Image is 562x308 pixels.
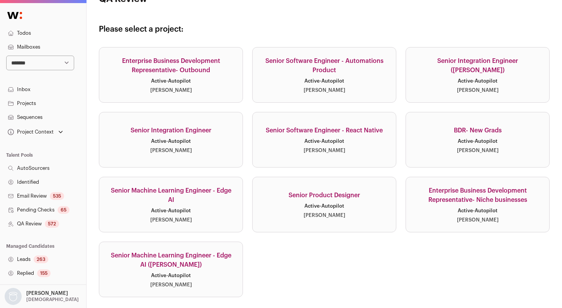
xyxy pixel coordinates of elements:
a: Senior Software Engineer - Automations Product [252,47,396,103]
div: Active Autopilot [304,138,344,144]
span: · [320,78,321,83]
div: Senior Machine Learning Engineer - Edge AI ([PERSON_NAME]) [109,251,233,269]
div: 535 [50,192,64,200]
a: Enterprise Business Development Representative- Outbound [99,47,243,103]
div: Active Autopilot [151,208,191,214]
a: BDR- New Grads [406,112,550,168]
a: Senior Integration Engineer (Kyle) [406,47,550,103]
a: Senior Machine Learning Engineer - Edge AI (Kyle) [99,242,243,297]
div: Active Autopilot [458,138,497,144]
a: Senior Product Designer [252,177,396,232]
div: Active Autopilot [304,203,344,209]
img: Wellfound [3,8,26,23]
div: [PERSON_NAME] [150,217,192,223]
div: [PERSON_NAME] [150,147,192,154]
span: · [473,208,475,213]
div: Enterprise Business Development Representative- Niche businesses [415,186,540,205]
div: Senior Integration Engineer [131,126,211,135]
button: Open dropdown [3,288,80,305]
a: Senior Software Engineer - React Native [252,112,396,168]
div: [PERSON_NAME] [457,217,499,223]
div: [PERSON_NAME] [150,87,192,93]
div: 572 [45,220,59,228]
a: Enterprise Business Development Representative- Niche businesses [406,177,550,232]
span: · [473,139,475,144]
div: Project Context [6,129,54,135]
div: Senior Machine Learning Engineer - Edge AI [109,186,233,205]
div: [PERSON_NAME] [150,282,192,288]
span: · [166,139,168,144]
div: [PERSON_NAME] [457,87,499,93]
img: nopic.png [5,288,22,305]
div: [PERSON_NAME] [304,87,345,93]
div: Senior Product Designer [289,191,360,200]
div: Active Autopilot [151,78,191,84]
div: Enterprise Business Development Representative- Outbound [109,56,233,75]
div: Senior Integration Engineer ([PERSON_NAME]) [415,56,540,75]
span: · [166,208,168,213]
button: Open dropdown [6,127,65,137]
div: 65 [58,206,70,214]
span: · [320,203,321,208]
div: Active Autopilot [458,208,497,214]
div: Active Autopilot [458,78,497,84]
span: · [473,78,475,83]
div: Active Autopilot [151,138,191,144]
a: Senior Machine Learning Engineer - Edge AI [99,177,243,232]
span: · [320,139,321,144]
div: Senior Software Engineer - Automations Product [262,56,387,75]
p: [PERSON_NAME] [26,290,68,296]
span: · [166,78,168,83]
span: · [166,273,168,278]
div: 263 [34,256,48,263]
a: Senior Integration Engineer [99,112,243,168]
h3: Please select a project: [99,24,550,35]
div: Active Autopilot [304,78,344,84]
p: [DEMOGRAPHIC_DATA] [26,296,79,303]
div: 155 [37,269,51,277]
div: BDR- New Grads [454,126,502,135]
div: [PERSON_NAME] [304,212,345,218]
div: Active Autopilot [151,272,191,279]
div: [PERSON_NAME] [457,147,499,154]
div: Senior Software Engineer - React Native [266,126,383,135]
div: [PERSON_NAME] [304,147,345,154]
